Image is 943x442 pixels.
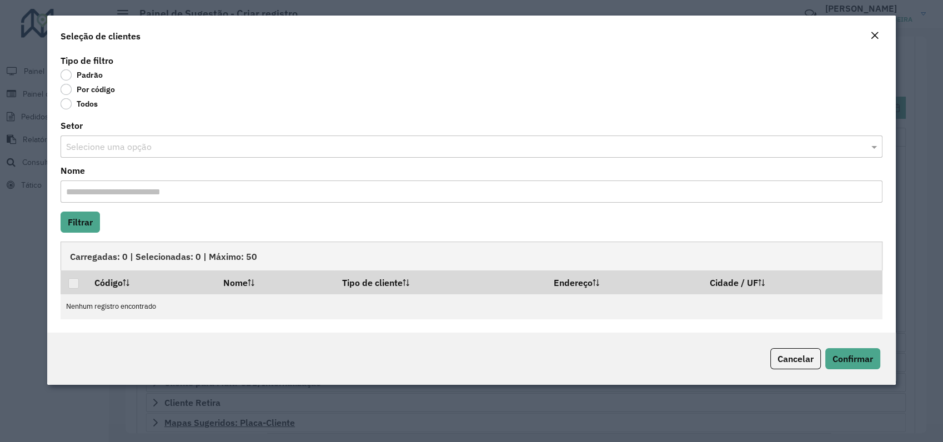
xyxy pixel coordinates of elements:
h4: Seleção de clientes [61,29,141,43]
th: Tipo de cliente [334,270,546,294]
em: Fechar [870,31,879,40]
span: Cancelar [778,353,814,364]
button: Filtrar [61,212,100,233]
button: Confirmar [825,348,880,369]
button: Cancelar [770,348,821,369]
th: Endereço [546,270,702,294]
th: Nome [215,270,334,294]
label: Padrão [61,69,103,81]
span: Confirmar [832,353,873,364]
th: Código [87,270,215,294]
th: Cidade / UF [702,270,882,294]
label: Todos [61,98,98,109]
label: Nome [61,164,85,177]
div: Carregadas: 0 | Selecionadas: 0 | Máximo: 50 [61,242,882,270]
label: Por código [61,84,115,95]
td: Nenhum registro encontrado [61,294,882,319]
button: Close [867,29,882,43]
label: Tipo de filtro [61,54,113,67]
label: Setor [61,119,83,132]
